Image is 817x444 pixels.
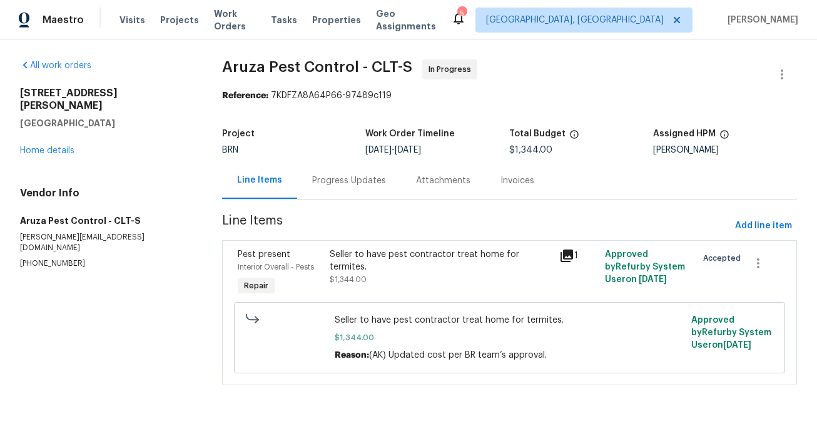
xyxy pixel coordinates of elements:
p: [PHONE_NUMBER] [20,258,192,269]
h5: Total Budget [509,129,566,138]
span: [DATE] [395,146,421,154]
span: Geo Assignments [376,8,436,33]
div: Progress Updates [312,174,386,187]
span: BRN [222,146,238,154]
span: - [365,146,421,154]
div: [PERSON_NAME] [653,146,797,154]
div: Attachments [416,174,470,187]
button: Add line item [730,214,797,238]
span: Approved by Refurby System User on [605,250,685,284]
span: [DATE] [365,146,392,154]
span: [DATE] [639,275,667,284]
span: Repair [239,280,273,292]
span: Line Items [222,214,730,238]
span: Work Orders [214,8,256,33]
span: Approved by Refurby System User on [691,316,771,350]
h5: Aruza Pest Control - CLT-S [20,214,192,227]
span: (AK) Updated cost per BR team’s approval. [369,351,547,360]
span: Aruza Pest Control - CLT-S [222,59,412,74]
h4: Vendor Info [20,187,192,199]
h5: Work Order Timeline [365,129,455,138]
h5: Assigned HPM [653,129,716,138]
span: Visits [119,14,145,26]
span: Properties [312,14,361,26]
span: Seller to have pest contractor treat home for termites. [335,314,684,326]
span: The hpm assigned to this work order. [719,129,729,146]
span: $1,344.00 [335,331,684,344]
span: Projects [160,14,199,26]
div: Seller to have pest contractor treat home for termites. [330,248,552,273]
span: Reason: [335,351,369,360]
div: 1 [559,248,597,263]
span: Add line item [735,218,792,234]
span: [PERSON_NAME] [723,14,798,26]
a: Home details [20,146,74,155]
div: Line Items [237,174,282,186]
span: [GEOGRAPHIC_DATA], [GEOGRAPHIC_DATA] [486,14,664,26]
span: Tasks [271,16,297,24]
span: $1,344.00 [330,276,367,283]
p: [PERSON_NAME][EMAIL_ADDRESS][DOMAIN_NAME] [20,232,192,253]
h2: [STREET_ADDRESS][PERSON_NAME] [20,87,192,112]
span: The total cost of line items that have been proposed by Opendoor. This sum includes line items th... [569,129,579,146]
h5: [GEOGRAPHIC_DATA] [20,117,192,129]
span: $1,344.00 [509,146,552,154]
h5: Project [222,129,255,138]
span: In Progress [429,63,476,76]
a: All work orders [20,61,91,70]
span: [DATE] [723,341,751,350]
span: Pest present [238,250,290,259]
div: Invoices [500,174,534,187]
span: Interior Overall - Pests [238,263,314,271]
b: Reference: [222,91,268,100]
span: Maestro [43,14,84,26]
div: 7KDFZA8A64P66-97489c119 [222,89,797,102]
span: Accepted [703,252,746,265]
div: 5 [457,8,466,20]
